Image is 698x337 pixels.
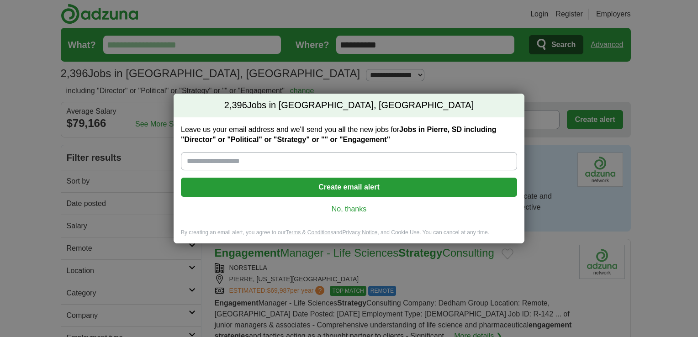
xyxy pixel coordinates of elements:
[181,178,517,197] button: Create email alert
[224,99,247,112] span: 2,396
[181,125,517,145] label: Leave us your email address and we'll send you all the new jobs for
[174,94,524,117] h2: Jobs in [GEOGRAPHIC_DATA], [GEOGRAPHIC_DATA]
[343,229,378,236] a: Privacy Notice
[188,204,510,214] a: No, thanks
[181,126,496,143] strong: Jobs in Pierre, SD including "Director" or "Political" or "Strategy" or "" or "Engagement"
[174,229,524,244] div: By creating an email alert, you agree to our and , and Cookie Use. You can cancel at any time.
[286,229,333,236] a: Terms & Conditions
